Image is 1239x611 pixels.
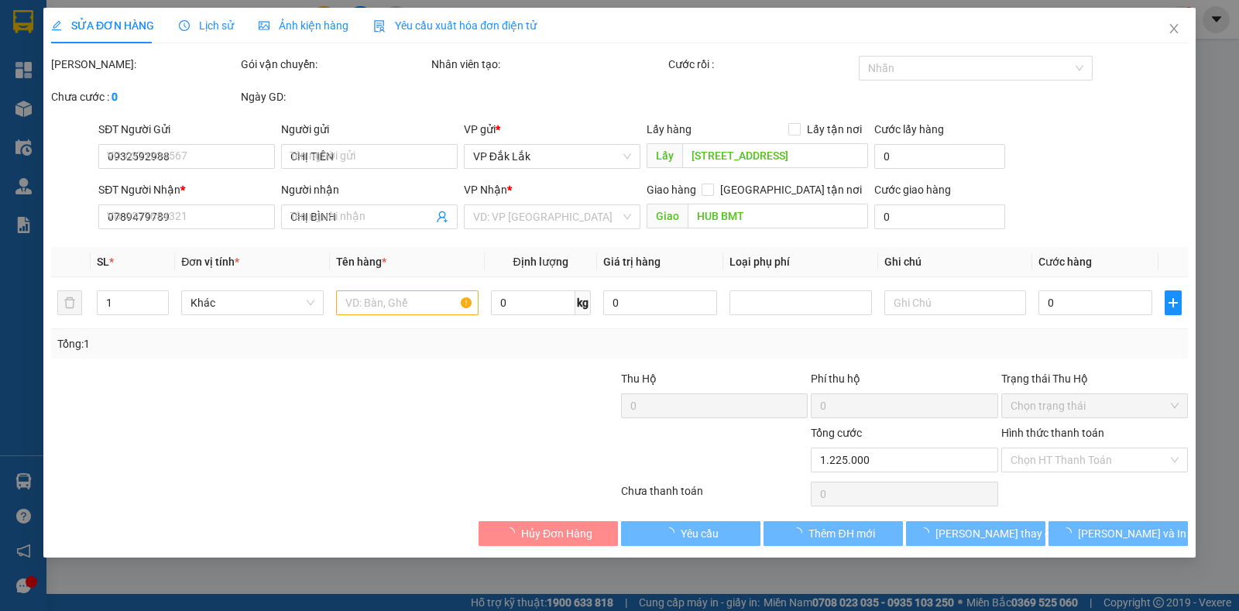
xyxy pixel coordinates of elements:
[884,290,1027,315] input: Ghi Chú
[464,121,640,138] div: VP gửi
[336,256,386,268] span: Tên hàng
[575,290,591,315] span: kg
[464,184,507,196] span: VP Nhận
[619,482,809,510] div: Chưa thanh toán
[801,121,868,138] span: Lấy tận nơi
[431,56,666,73] div: Nhân viên tạo:
[906,521,1045,546] button: [PERSON_NAME] thay đổi
[179,20,190,31] span: clock-circle
[241,56,427,73] div: Gói vận chuyển:
[97,256,109,268] span: SL
[336,290,479,315] input: VD: Bàn, Ghế
[259,19,348,32] span: Ảnh kiện hàng
[504,527,521,538] span: loading
[51,88,238,105] div: Chưa cước :
[1011,394,1179,417] span: Chọn trạng thái
[521,525,592,542] span: Hủy Đơn Hàng
[57,335,479,352] div: Tổng: 1
[98,181,275,198] div: SĐT Người Nhận
[811,427,862,439] span: Tổng cước
[935,525,1059,542] span: [PERSON_NAME] thay đổi
[874,123,944,136] label: Cước lấy hàng
[808,525,874,542] span: Thêm ĐH mới
[647,143,682,168] span: Lấy
[281,121,458,138] div: Người gửi
[98,121,275,138] div: SĐT Người Gửi
[647,123,692,136] span: Lấy hàng
[51,20,62,31] span: edit
[603,256,661,268] span: Giá trị hàng
[621,521,760,546] button: Yêu cầu
[1001,370,1188,387] div: Trạng thái Thu Hộ
[621,372,657,385] span: Thu Hộ
[57,290,82,315] button: delete
[513,256,568,268] span: Định lượng
[51,56,238,73] div: [PERSON_NAME]:
[647,204,688,228] span: Giao
[1165,297,1181,309] span: plus
[436,211,448,223] span: user-add
[647,184,696,196] span: Giao hàng
[473,145,631,168] span: VP Đắk Lắk
[1001,427,1104,439] label: Hình thức thanh toán
[811,370,997,393] div: Phí thu hộ
[479,521,618,546] button: Hủy Đơn Hàng
[259,20,269,31] span: picture
[874,204,1005,229] input: Cước giao hàng
[682,143,869,168] input: Dọc đường
[112,91,118,103] b: 0
[723,247,878,277] th: Loại phụ phí
[1168,22,1180,35] span: close
[688,204,869,228] input: Dọc đường
[1165,290,1182,315] button: plus
[179,19,234,32] span: Lịch sử
[1152,8,1196,51] button: Close
[764,521,903,546] button: Thêm ĐH mới
[181,256,239,268] span: Đơn vị tính
[241,88,427,105] div: Ngày GD:
[1049,521,1188,546] button: [PERSON_NAME] và In
[664,527,681,538] span: loading
[51,19,154,32] span: SỬA ĐƠN HÀNG
[373,20,386,33] img: icon
[791,527,808,538] span: loading
[874,144,1005,169] input: Cước lấy hàng
[714,181,868,198] span: [GEOGRAPHIC_DATA] tận nơi
[668,56,855,73] div: Cước rồi :
[1078,525,1186,542] span: [PERSON_NAME] và In
[190,291,314,314] span: Khác
[874,184,951,196] label: Cước giao hàng
[1061,527,1078,538] span: loading
[373,19,537,32] span: Yêu cầu xuất hóa đơn điện tử
[281,181,458,198] div: Người nhận
[1038,256,1092,268] span: Cước hàng
[681,525,719,542] span: Yêu cầu
[878,247,1033,277] th: Ghi chú
[918,527,935,538] span: loading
